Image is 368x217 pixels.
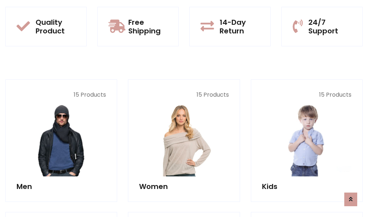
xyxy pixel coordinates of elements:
h5: Women [139,182,229,191]
h5: Men [17,182,106,191]
h5: 14-Day Return [220,18,259,35]
p: 15 Products [17,91,106,99]
p: 15 Products [139,91,229,99]
h5: Free Shipping [128,18,167,35]
h5: 24/7 Support [308,18,351,35]
h5: Kids [262,182,351,191]
p: 15 Products [262,91,351,99]
h5: Quality Product [36,18,75,35]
